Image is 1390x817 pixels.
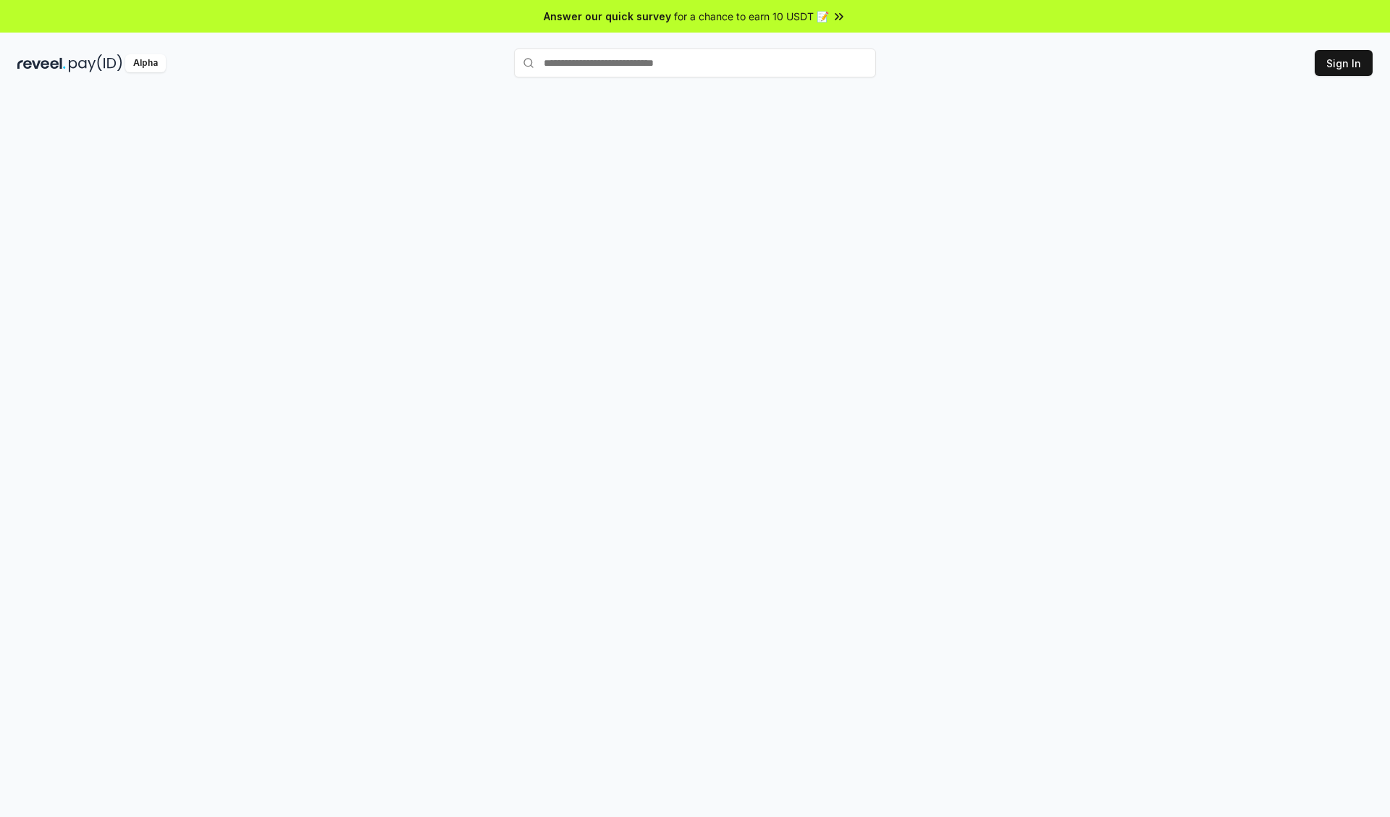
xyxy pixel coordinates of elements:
span: for a chance to earn 10 USDT 📝 [674,9,829,24]
button: Sign In [1315,50,1373,76]
img: reveel_dark [17,54,66,72]
img: pay_id [69,54,122,72]
div: Alpha [125,54,166,72]
span: Answer our quick survey [544,9,671,24]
